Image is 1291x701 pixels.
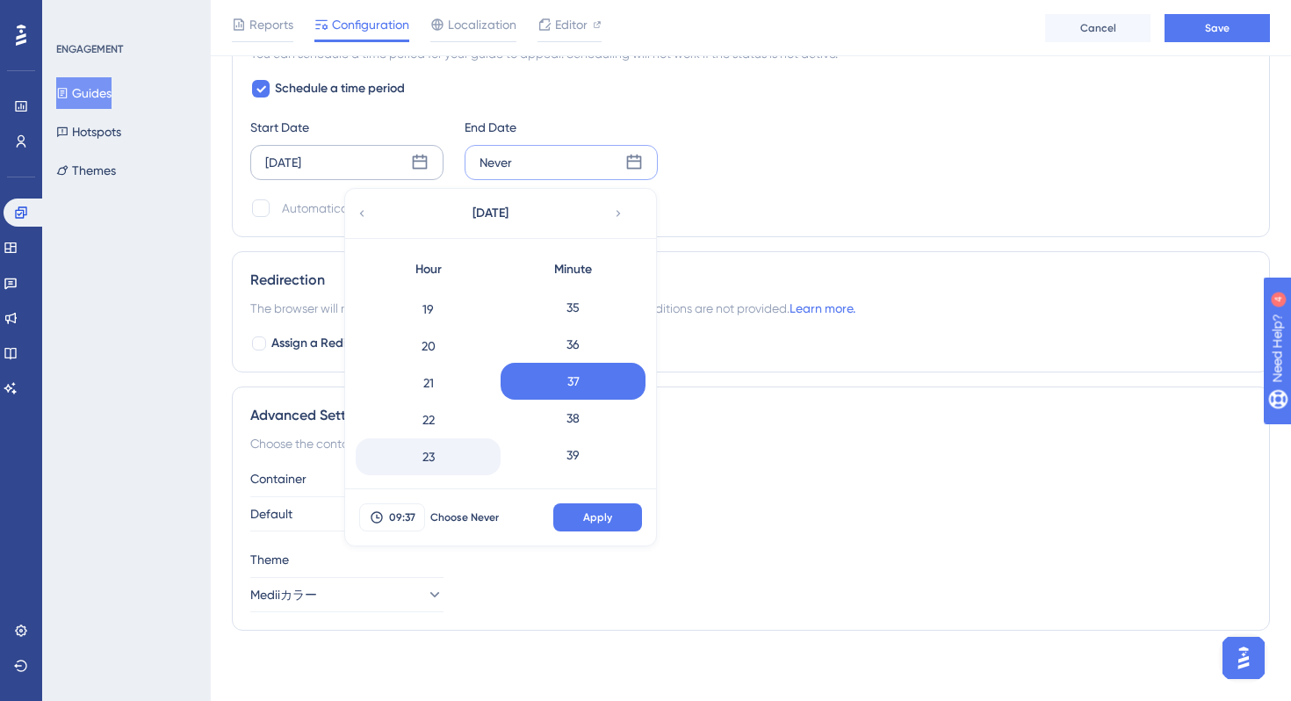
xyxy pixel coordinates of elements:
div: 22 [356,401,501,438]
span: The browser will redirect to the “Redirection URL” when the Targeting Conditions are not provided. [250,298,855,319]
div: Redirection [250,270,1251,291]
iframe: UserGuiding AI Assistant Launcher [1217,632,1270,684]
span: Configuration [332,14,409,35]
div: 35 [501,289,645,326]
span: Assign a Redirection URL [271,333,410,354]
button: Choose Never [425,503,504,531]
button: Mediiカラー [250,577,444,612]
div: Container [250,468,1251,489]
span: Choose Never [430,510,499,524]
div: [DATE] [265,152,301,173]
div: 19 [356,291,501,328]
span: Save [1205,21,1230,35]
span: Reports [249,14,293,35]
div: 20 [356,328,501,365]
button: Themes [56,155,116,186]
div: Choose the container and theme for the guide. [250,433,1251,454]
div: 23 [356,438,501,475]
div: Theme [250,549,1251,570]
div: Minute [501,252,645,287]
span: 09:37 [389,510,415,524]
a: Learn more. [790,301,855,315]
button: Default [250,496,444,531]
div: ENGAGEMENT [56,42,123,56]
div: Automatically set as “Inactive” when the scheduled period is over. [282,198,644,219]
button: Apply [553,503,642,531]
div: 36 [501,326,645,363]
div: 38 [501,400,645,437]
div: Start Date [250,117,444,138]
div: 21 [356,365,501,401]
span: Localization [448,14,516,35]
span: Cancel [1080,21,1116,35]
button: Hotspots [56,116,121,148]
span: Schedule a time period [275,78,405,99]
div: End Date [465,117,658,138]
span: Editor [555,14,588,35]
div: Never [480,152,512,173]
div: 4 [122,9,127,23]
button: Save [1165,14,1270,42]
span: Mediiカラー [250,584,317,605]
div: 40 [501,473,645,510]
div: 39 [501,437,645,473]
div: Advanced Settings [250,405,1251,426]
div: 37 [501,363,645,400]
span: Need Help? [41,4,110,25]
button: Cancel [1045,14,1150,42]
button: Guides [56,77,112,109]
span: [DATE] [472,203,508,224]
span: Apply [583,510,612,524]
button: [DATE] [402,196,578,231]
span: Default [250,503,292,524]
div: Hour [356,252,501,287]
button: 09:37 [359,503,425,531]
